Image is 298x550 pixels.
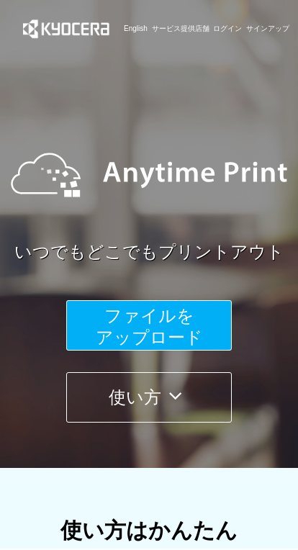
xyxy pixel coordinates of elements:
[66,372,232,423] button: 使い方
[124,24,148,34] a: English
[96,306,203,347] span: ファイルを ​​アップロード
[246,24,289,34] a: サインアップ
[66,300,232,351] button: ファイルを​​アップロード
[152,24,209,34] a: サービス提供店舗
[213,24,242,34] a: ログイン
